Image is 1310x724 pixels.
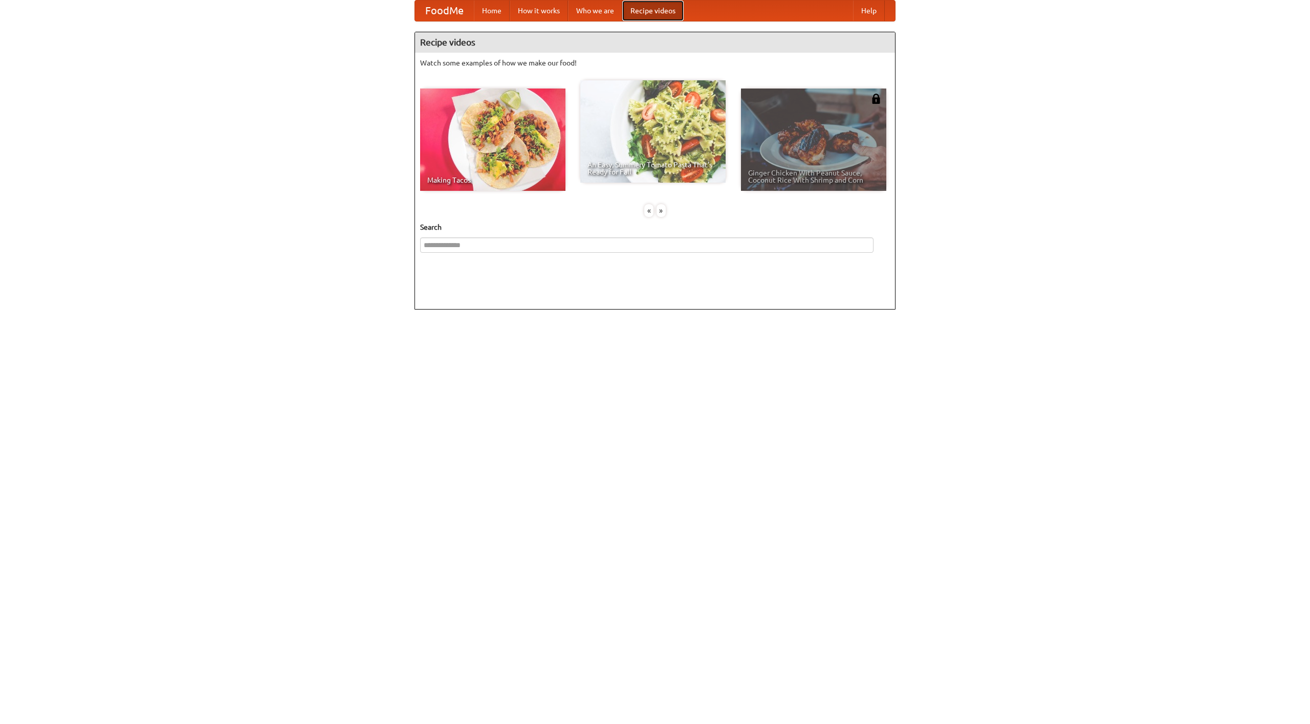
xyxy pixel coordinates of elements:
a: An Easy, Summery Tomato Pasta That's Ready for Fall [580,80,726,183]
a: Help [853,1,885,21]
img: 483408.png [871,94,881,104]
div: » [657,204,666,217]
p: Watch some examples of how we make our food! [420,58,890,68]
h4: Recipe videos [415,32,895,53]
span: Making Tacos [427,177,558,184]
a: How it works [510,1,568,21]
div: « [644,204,653,217]
a: Who we are [568,1,622,21]
a: Making Tacos [420,89,565,191]
a: Home [474,1,510,21]
a: Recipe videos [622,1,684,21]
a: FoodMe [415,1,474,21]
span: An Easy, Summery Tomato Pasta That's Ready for Fall [587,161,718,175]
h5: Search [420,222,890,232]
